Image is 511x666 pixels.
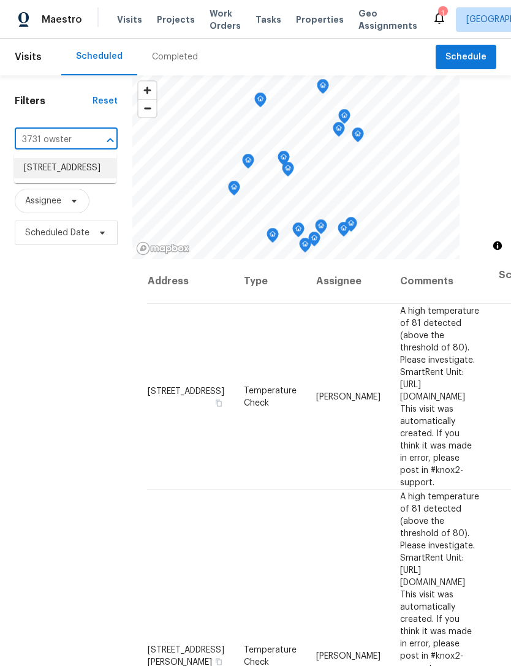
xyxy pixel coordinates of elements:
span: Maestro [42,13,82,26]
span: Zoom out [138,100,156,117]
button: Zoom in [138,81,156,99]
span: [PERSON_NAME] [316,651,380,660]
th: Assignee [306,259,390,304]
button: Toggle attribution [490,238,505,253]
canvas: Map [132,75,460,259]
h1: Filters [15,95,93,107]
button: Schedule [436,45,496,70]
div: Map marker [308,232,320,251]
div: Map marker [338,109,350,128]
div: Map marker [242,154,254,173]
span: Visits [15,44,42,70]
span: Temperature Check [244,386,297,407]
th: Comments [390,259,489,304]
span: Scheduled Date [25,227,89,239]
div: Reset [93,95,118,107]
div: Map marker [345,217,357,236]
div: Map marker [278,151,290,170]
div: Map marker [333,122,345,141]
span: Geo Assignments [358,7,417,32]
th: Address [147,259,234,304]
span: A high temperature of 81 detected (above the threshold of 80). Please investigate. SmartRent Unit... [400,306,479,486]
span: Temperature Check [244,645,297,666]
a: Mapbox homepage [136,241,190,255]
div: Map marker [317,79,329,98]
span: Work Orders [210,7,241,32]
div: Map marker [299,238,311,257]
div: Completed [152,51,198,63]
span: Toggle attribution [494,239,501,252]
div: Map marker [315,219,327,238]
span: Schedule [445,50,486,65]
button: Copy Address [213,397,224,408]
div: Scheduled [76,50,123,62]
span: Projects [157,13,195,26]
span: [STREET_ADDRESS][PERSON_NAME] [148,645,224,666]
th: Type [234,259,306,304]
div: Map marker [338,222,350,241]
div: 1 [438,7,447,20]
div: Map marker [254,93,267,112]
button: Zoom out [138,99,156,117]
span: Visits [117,13,142,26]
div: Map marker [292,222,305,241]
span: [PERSON_NAME] [316,392,380,401]
div: Map marker [228,181,240,200]
div: Map marker [282,162,294,181]
span: Assignee [25,195,61,207]
input: Search for an address... [15,131,83,149]
li: [STREET_ADDRESS] [14,158,116,178]
div: Map marker [267,228,279,247]
button: Close [102,132,119,149]
div: Map marker [352,127,364,146]
span: Properties [296,13,344,26]
span: [STREET_ADDRESS] [148,387,224,395]
span: Tasks [255,15,281,24]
